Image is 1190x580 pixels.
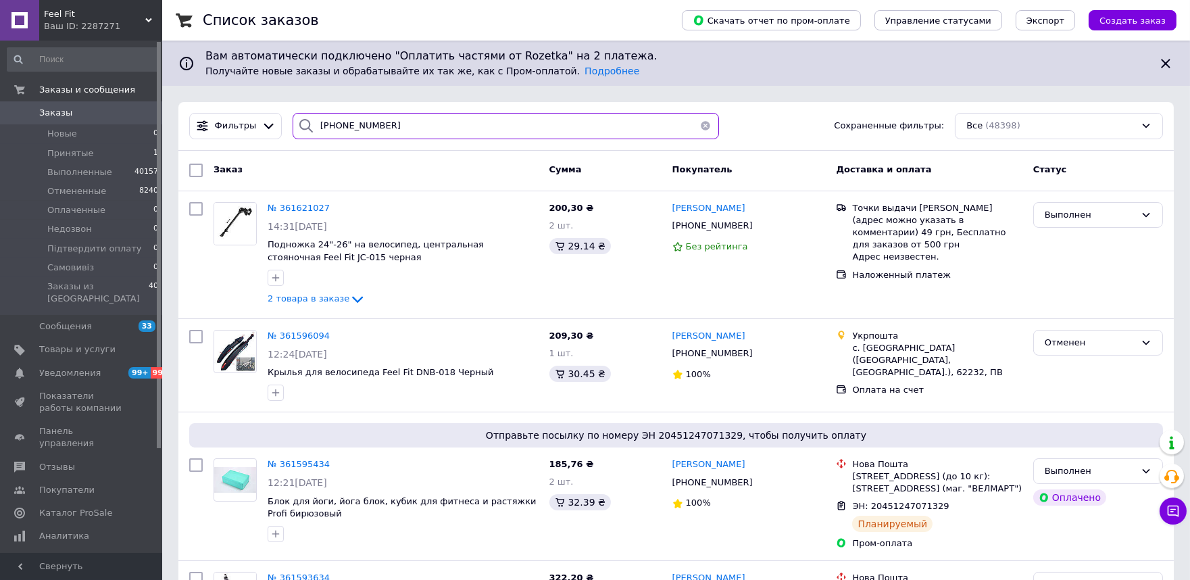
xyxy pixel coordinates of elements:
span: 209,30 ₴ [549,331,594,341]
span: 99+ [128,367,151,379]
a: Фото товару [214,330,257,373]
a: [PERSON_NAME] [672,458,745,471]
a: № 361621027 [268,203,330,213]
span: [PHONE_NUMBER] [672,477,753,487]
span: [PERSON_NAME] [672,459,745,469]
a: № 361595434 [268,459,330,469]
span: 2 шт. [549,220,574,231]
span: (48398) [985,120,1020,130]
img: Фото товару [214,467,256,493]
div: 29.14 ₴ [549,238,611,254]
span: Заказы [39,107,72,119]
span: 12:24[DATE] [268,349,327,360]
span: Каталог ProSale [39,507,112,519]
div: Нова Пошта [852,458,1022,470]
button: Скачать отчет по пром-оплате [682,10,861,30]
span: Без рейтинга [686,241,748,251]
div: Укрпошта [852,330,1022,342]
button: Чат с покупателем [1160,498,1187,525]
a: Блок для йоги, йога блок, кубик для фитнеса и растяжки Profi бирюзовый [268,496,537,519]
span: 12:21[DATE] [268,477,327,488]
div: 32.39 ₴ [549,494,611,510]
a: Создать заказ [1075,15,1176,25]
span: 99+ [151,367,173,379]
span: Аналитика [39,530,89,542]
span: 1 [153,147,158,160]
span: 100% [686,498,711,508]
a: Фото товару [214,202,257,245]
span: Підтвердити оплату [47,243,141,255]
span: 2 шт. [549,477,574,487]
span: Скачать отчет по пром-оплате [693,14,850,26]
span: 40157 [134,166,158,178]
a: № 361596094 [268,331,330,341]
span: Сохраненные фильтры: [834,120,944,132]
span: [PHONE_NUMBER] [672,348,753,358]
span: ЭН: 20451247071329 [852,501,949,511]
div: Выполнен [1045,208,1135,222]
div: Ваш ID: 2287271 [44,20,162,32]
span: 33 [139,320,155,332]
span: 0 [153,243,158,255]
span: Товары и услуги [39,343,116,356]
span: Оплаченные [47,204,105,216]
span: Недозвон [47,223,92,235]
span: Статус [1033,164,1067,174]
img: Фото товару [214,331,256,372]
span: 8240 [139,185,158,197]
div: Адрес неизвестен. [852,251,1022,263]
a: [PERSON_NAME] [672,330,745,343]
span: Экспорт [1026,16,1064,26]
span: Получайте новые заказы и обрабатывайте их так же, как с Пром-оплатой. [205,66,639,76]
div: Оплачено [1033,489,1106,506]
span: 14:31[DATE] [268,221,327,232]
div: 30.45 ₴ [549,366,611,382]
div: Наложенный платеж [852,269,1022,281]
span: Новые [47,128,77,140]
span: [PHONE_NUMBER] [672,220,753,231]
div: с. [GEOGRAPHIC_DATA] ([GEOGRAPHIC_DATA], [GEOGRAPHIC_DATA].), 62232, ПВ [852,342,1022,379]
span: 0 [153,262,158,274]
button: Экспорт [1016,10,1075,30]
span: Отправьте посылку по номеру ЭН 20451247071329, чтобы получить оплату [195,429,1158,442]
a: Фото товару [214,458,257,502]
span: 40 [149,281,158,305]
span: [PERSON_NAME] [672,331,745,341]
span: Заказ [214,164,243,174]
span: Feel Fit [44,8,145,20]
h1: Список заказов [203,12,319,28]
span: Все [966,120,983,132]
div: Планируемый [852,516,933,532]
a: Подножка 24"-26" на велосипед, центральная стояночная Feel Fit JC-015 черная [268,239,484,262]
input: Поиск [7,47,159,72]
a: Подробнее [585,66,639,76]
span: 200,30 ₴ [549,203,594,213]
a: [PERSON_NAME] [672,202,745,215]
span: Самовивіз [47,262,94,274]
span: Заказы из [GEOGRAPHIC_DATA] [47,281,149,305]
img: Фото товару [214,203,256,245]
div: [STREET_ADDRESS] (до 10 кг): [STREET_ADDRESS] (маг. "ВЕЛМАРТ") [852,470,1022,495]
span: Сообщения [39,320,92,333]
span: Вам автоматически подключено "Оплатить частями от Rozetka" на 2 платежа. [205,49,1147,64]
span: Покупатель [672,164,733,174]
span: Уведомления [39,367,101,379]
span: 2 товара в заказе [268,293,349,304]
span: Доставка и оплата [836,164,931,174]
span: 0 [153,204,158,216]
button: Очистить [692,113,719,139]
div: Выполнен [1045,464,1135,479]
div: Оплата на счет [852,384,1022,396]
div: Точки выдачи [PERSON_NAME] (адрес можно указать в комментарии) 49 грн, Бесплатно для заказов от 5... [852,202,1022,251]
input: Поиск по номеру заказа, ФИО покупателя, номеру телефона, Email, номеру накладной [293,113,720,139]
span: Отмененные [47,185,106,197]
span: 100% [686,369,711,379]
span: Сумма [549,164,582,174]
